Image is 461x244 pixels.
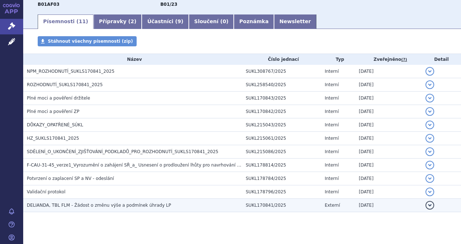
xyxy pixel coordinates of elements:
span: SDĚLENÍ_O_UKONČENÍ_ZJIŠŤOVÁNÍ_PODKLADŮ_PRO_ROZHODNUTÍ_SUKLS170841_2025 [27,149,218,154]
span: Externí [325,203,340,208]
span: Plné moci a pověření držitele [27,96,90,101]
td: SUKL170841/2025 [242,199,321,212]
a: Přípravky (2) [94,14,142,29]
button: detail [425,67,434,76]
button: detail [425,121,434,129]
button: detail [425,201,434,210]
td: [DATE] [355,145,422,159]
a: Sloučení (0) [189,14,234,29]
button: detail [425,107,434,116]
td: [DATE] [355,132,422,145]
a: Newsletter [274,14,316,29]
button: detail [425,80,434,89]
span: Interní [325,82,339,87]
span: Interní [325,176,339,181]
span: Potvrzení o zaplacení SP a NV - odeslání [27,176,114,181]
td: SUKL170842/2025 [242,105,321,118]
button: detail [425,94,434,102]
span: Interní [325,189,339,194]
button: detail [425,134,434,143]
a: Účastníci (9) [142,14,188,29]
span: HZ_SUKLS170841_2025 [27,136,79,141]
th: Zveřejněno [355,54,422,65]
span: 9 [178,18,181,24]
td: [DATE] [355,78,422,92]
td: [DATE] [355,159,422,172]
th: Název [23,54,242,65]
span: F-CAU-31-45_verze1_Vyrozumění o zahájení SŘ_a_ Usnesení o prodloužení lhůty pro navrhování důkazů [27,163,253,168]
a: Poznámka [234,14,274,29]
td: [DATE] [355,105,422,118]
td: [DATE] [355,199,422,212]
td: SUKL215043/2025 [242,118,321,132]
span: Interní [325,109,339,114]
button: detail [425,188,434,196]
span: Interní [325,122,339,127]
span: 0 [223,18,226,24]
span: Stáhnout všechny písemnosti (zip) [48,39,133,44]
td: SUKL215086/2025 [242,145,321,159]
strong: gatrany a xabany vyšší síly [160,2,177,7]
td: SUKL178796/2025 [242,185,321,199]
a: Stáhnout všechny písemnosti (zip) [38,36,137,46]
span: Interní [325,69,339,74]
td: [DATE] [355,185,422,199]
th: Číslo jednací [242,54,321,65]
span: 2 [130,18,134,24]
td: SUKL178814/2025 [242,159,321,172]
span: DŮKAZY_OPATŘENÉ_SÚKL [27,122,83,127]
span: Validační protokol [27,189,66,194]
td: [DATE] [355,118,422,132]
td: SUKL215061/2025 [242,132,321,145]
button: detail [425,174,434,183]
td: [DATE] [355,65,422,78]
th: Typ [321,54,355,65]
th: Detail [422,54,461,65]
strong: EDOXABAN [38,2,59,7]
abbr: (?) [401,57,407,62]
td: [DATE] [355,172,422,185]
span: Interní [325,149,339,154]
button: detail [425,161,434,169]
span: NPM_ROZHODNUTÍ_SUKLS170841_2025 [27,69,115,74]
span: Interní [325,136,339,141]
span: Interní [325,96,339,101]
td: SUKL308767/2025 [242,65,321,78]
td: SUKL170843/2025 [242,92,321,105]
span: DELIANDA, TBL FLM - Žádost o změnu výše a podmínek úhrady LP [27,203,171,208]
span: ROZHODNUTÍ_SUKLS170841_2025 [27,82,103,87]
span: 11 [79,18,86,24]
a: Písemnosti (11) [38,14,94,29]
span: Interní [325,163,339,168]
button: detail [425,147,434,156]
td: [DATE] [355,92,422,105]
span: Plné moci a pověření ZP [27,109,79,114]
td: SUKL178784/2025 [242,172,321,185]
td: SUKL258540/2025 [242,78,321,92]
